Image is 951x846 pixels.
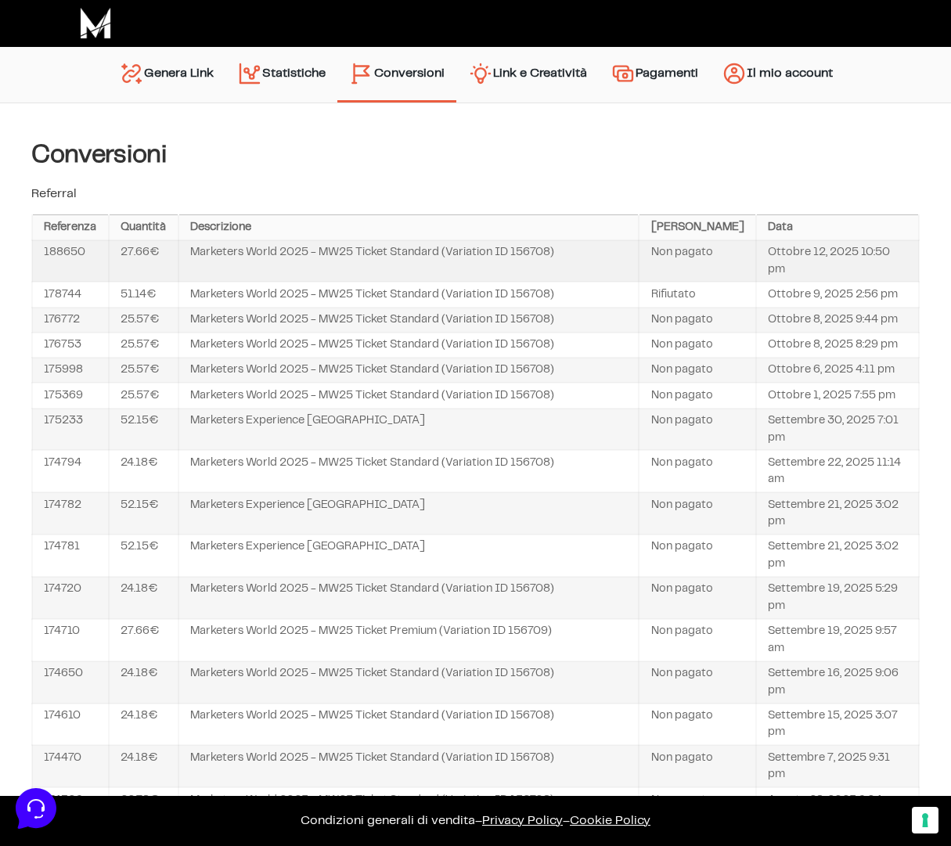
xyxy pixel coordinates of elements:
[710,55,845,95] a: Il mio account
[178,308,639,333] td: Marketers World 2025 - MW25 Ticket Standard (Variation ID 156708)
[178,409,639,451] td: Marketers Experience [GEOGRAPHIC_DATA]
[639,383,756,408] td: Non pagato
[31,141,920,169] h4: Conversioni
[599,55,710,95] a: Pagamenti
[639,308,756,333] td: Non pagato
[178,450,639,492] td: Marketers World 2025 - MW25 Ticket Standard (Variation ID 156708)
[25,131,288,163] button: Inizia una conversazione
[178,745,639,787] td: Marketers World 2025 - MW25 Ticket Standard (Variation ID 156708)
[32,492,109,535] td: 174782
[756,661,919,704] td: Settembre 16, 2025 9:06 pm
[756,450,919,492] td: Settembre 22, 2025 11:14 am
[109,333,178,358] td: 25.57€
[32,240,109,283] td: 188650
[241,524,264,538] p: Aiuto
[32,308,109,333] td: 176772
[109,308,178,333] td: 25.57€
[178,333,639,358] td: Marketers World 2025 - MW25 Ticket Standard (Variation ID 156708)
[756,333,919,358] td: Ottobre 8, 2025 8:29 pm
[109,661,178,704] td: 24.18€
[178,358,639,383] td: Marketers World 2025 - MW25 Ticket Standard (Variation ID 156708)
[639,704,756,746] td: Non pagato
[722,61,747,86] img: account.svg
[756,577,919,619] td: Settembre 19, 2025 5:29 pm
[756,240,919,283] td: Ottobre 12, 2025 10:50 pm
[16,812,935,830] p: – –
[237,61,262,86] img: stats.svg
[639,661,756,704] td: Non pagato
[109,535,178,577] td: 52.15€
[301,815,475,826] a: Condizioni generali di vendita
[109,502,205,538] button: Messaggi
[178,787,639,812] td: Marketers World 2025 - MW25 Ticket Standard (Variation ID 156708)
[35,228,256,243] input: Cerca un articolo...
[639,787,756,812] td: Non pagato
[109,383,178,408] td: 25.57€
[337,55,456,92] a: Conversioni
[50,88,81,119] img: dark
[109,577,178,619] td: 24.18€
[178,577,639,619] td: Marketers World 2025 - MW25 Ticket Standard (Variation ID 156708)
[639,535,756,577] td: Non pagato
[178,383,639,408] td: Marketers World 2025 - MW25 Ticket Standard (Variation ID 156708)
[75,88,106,119] img: dark
[32,282,109,307] td: 178744
[912,807,938,833] button: Le tue preferenze relative al consenso per le tecnologie di tracciamento
[32,409,109,451] td: 175233
[756,383,919,408] td: Ottobre 1, 2025 7:55 pm
[639,409,756,451] td: Non pagato
[756,787,919,812] td: Agosto 28, 2025 9:04 pm
[178,619,639,661] td: Marketers World 2025 - MW25 Ticket Premium (Variation ID 156709)
[32,450,109,492] td: 174794
[756,409,919,451] td: Settembre 30, 2025 7:01 pm
[109,787,178,812] td: 22.78€
[639,492,756,535] td: Non pagato
[639,358,756,383] td: Non pagato
[639,577,756,619] td: Non pagato
[109,409,178,451] td: 52.15€
[178,282,639,307] td: Marketers World 2025 - MW25 Ticket Standard (Variation ID 156708)
[756,492,919,535] td: Settembre 21, 2025 3:02 pm
[639,282,756,307] td: Rifiutato
[109,745,178,787] td: 24.18€
[119,61,144,86] img: generate-link.svg
[135,524,178,538] p: Messaggi
[109,450,178,492] td: 24.18€
[32,358,109,383] td: 175998
[756,745,919,787] td: Settembre 7, 2025 9:31 pm
[109,282,178,307] td: 51.14€
[756,358,919,383] td: Ottobre 6, 2025 4:11 pm
[756,308,919,333] td: Ottobre 8, 2025 9:44 pm
[107,47,845,103] nav: Menu principale
[167,194,288,207] a: Apri Centro Assistenza
[178,661,639,704] td: Marketers World 2025 - MW25 Ticket Standard (Variation ID 156708)
[611,61,636,86] img: payments.svg
[109,215,178,240] th: Quantità
[109,619,178,661] td: 27.66€
[756,704,919,746] td: Settembre 15, 2025 3:07 pm
[178,240,639,283] td: Marketers World 2025 - MW25 Ticket Standard (Variation ID 156708)
[32,577,109,619] td: 174720
[570,815,650,826] span: Cookie Policy
[32,787,109,812] td: 174309
[47,524,74,538] p: Home
[756,619,919,661] td: Settembre 19, 2025 9:57 am
[639,745,756,787] td: Non pagato
[13,502,109,538] button: Home
[31,185,920,203] p: Referral
[639,619,756,661] td: Non pagato
[178,704,639,746] td: Marketers World 2025 - MW25 Ticket Standard (Variation ID 156708)
[25,88,56,119] img: dark
[639,450,756,492] td: Non pagato
[32,535,109,577] td: 174781
[639,215,756,240] th: [PERSON_NAME]
[756,215,919,240] th: Data
[107,55,225,95] a: Genera Link
[25,63,133,75] span: Le tue conversazioni
[178,535,639,577] td: Marketers Experience [GEOGRAPHIC_DATA]
[639,333,756,358] td: Non pagato
[109,358,178,383] td: 25.57€
[109,704,178,746] td: 24.18€
[13,785,59,832] iframe: Customerly Messenger Launcher
[109,492,178,535] td: 52.15€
